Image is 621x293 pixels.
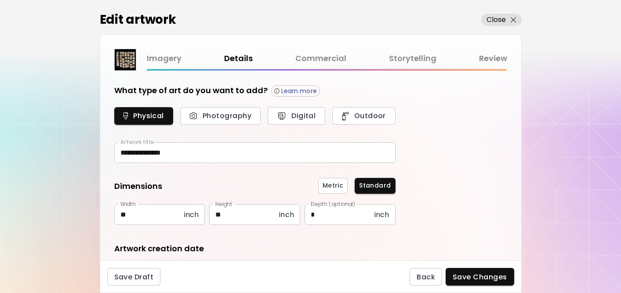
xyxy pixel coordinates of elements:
[479,52,507,65] a: Review
[417,272,435,282] span: Back
[359,181,391,190] span: Standard
[114,107,174,125] button: Physical
[115,49,136,70] img: thumbnail
[147,52,182,65] a: Imagery
[184,210,199,219] span: inch
[114,243,204,254] h5: Artwork creation date
[107,268,161,286] button: Save Draft
[281,87,317,95] p: Learn more
[271,85,320,97] button: Learn more
[389,52,436,65] a: Storytelling
[190,111,251,120] span: Photography
[318,178,348,194] button: Metric
[410,268,442,286] button: Back
[180,107,261,125] button: Photography
[124,111,164,120] span: Physical
[453,272,507,282] span: Save Changes
[446,268,514,286] button: Save Changes
[114,85,268,97] h5: What type of art do you want to add?
[332,107,395,125] button: Outdoor
[355,178,395,194] button: Standard
[268,107,325,125] button: Digital
[114,181,162,194] h5: Dimensions
[342,111,385,120] span: Outdoor
[277,111,316,120] span: Digital
[295,52,346,65] a: Commercial
[279,210,294,219] span: inch
[323,181,343,190] span: Metric
[374,210,389,219] span: inch
[114,272,154,282] span: Save Draft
